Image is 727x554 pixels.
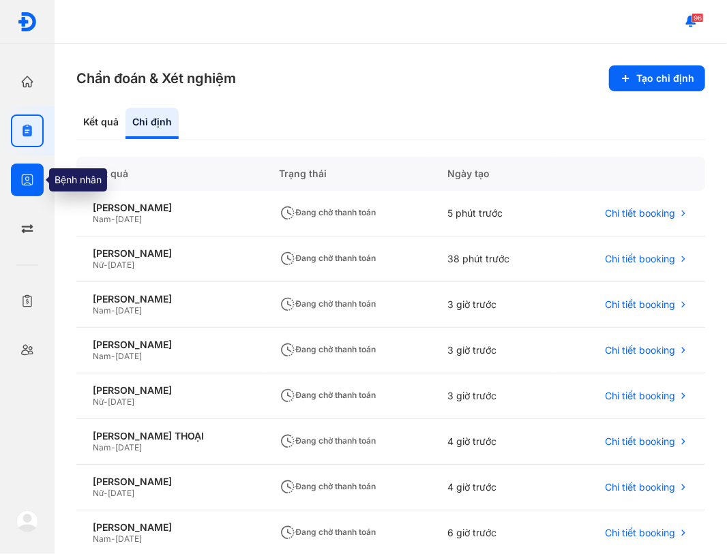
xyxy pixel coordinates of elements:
[93,442,111,452] span: Nam
[111,534,115,544] span: -
[108,260,134,270] span: [DATE]
[605,344,675,356] span: Chi tiết booking
[111,442,115,452] span: -
[605,253,675,265] span: Chi tiết booking
[93,293,247,305] div: [PERSON_NAME]
[280,253,376,263] span: Đang chờ thanh toán
[108,397,134,407] span: [DATE]
[93,534,111,544] span: Nam
[104,488,108,498] span: -
[111,214,115,224] span: -
[76,69,236,88] h3: Chẩn đoán & Xét nghiệm
[93,430,247,442] div: [PERSON_NAME] THOẠI
[605,207,675,219] span: Chi tiết booking
[431,236,554,282] div: 38 phút trước
[115,534,142,544] span: [DATE]
[93,305,111,316] span: Nam
[17,12,38,32] img: logo
[93,202,247,214] div: [PERSON_NAME]
[76,157,263,191] div: Kết quả
[280,344,376,354] span: Đang chờ thanh toán
[431,328,554,373] div: 3 giờ trước
[431,157,554,191] div: Ngày tạo
[76,108,125,139] div: Kết quả
[104,397,108,407] span: -
[605,298,675,311] span: Chi tiết booking
[93,351,111,361] span: Nam
[125,108,179,139] div: Chỉ định
[93,384,247,397] div: [PERSON_NAME]
[93,397,104,407] span: Nữ
[115,305,142,316] span: [DATE]
[115,214,142,224] span: [DATE]
[431,282,554,328] div: 3 giờ trước
[280,390,376,400] span: Đang chờ thanh toán
[93,339,247,351] div: [PERSON_NAME]
[111,305,115,316] span: -
[93,214,111,224] span: Nam
[609,65,705,91] button: Tạo chỉ định
[431,419,554,465] div: 4 giờ trước
[431,373,554,419] div: 3 giờ trước
[605,435,675,448] span: Chi tiết booking
[605,481,675,493] span: Chi tiết booking
[115,351,142,361] span: [DATE]
[93,488,104,498] span: Nữ
[115,442,142,452] span: [DATE]
[108,488,134,498] span: [DATE]
[280,481,376,491] span: Đang chờ thanh toán
[280,435,376,446] span: Đang chờ thanh toán
[16,510,38,532] img: logo
[93,521,247,534] div: [PERSON_NAME]
[93,260,104,270] span: Nữ
[692,13,704,22] span: 96
[280,527,376,537] span: Đang chờ thanh toán
[605,527,675,539] span: Chi tiết booking
[280,298,376,309] span: Đang chờ thanh toán
[93,247,247,260] div: [PERSON_NAME]
[431,465,554,510] div: 4 giờ trước
[263,157,431,191] div: Trạng thái
[431,191,554,236] div: 5 phút trước
[280,207,376,217] span: Đang chờ thanh toán
[104,260,108,270] span: -
[111,351,115,361] span: -
[93,476,247,488] div: [PERSON_NAME]
[605,390,675,402] span: Chi tiết booking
